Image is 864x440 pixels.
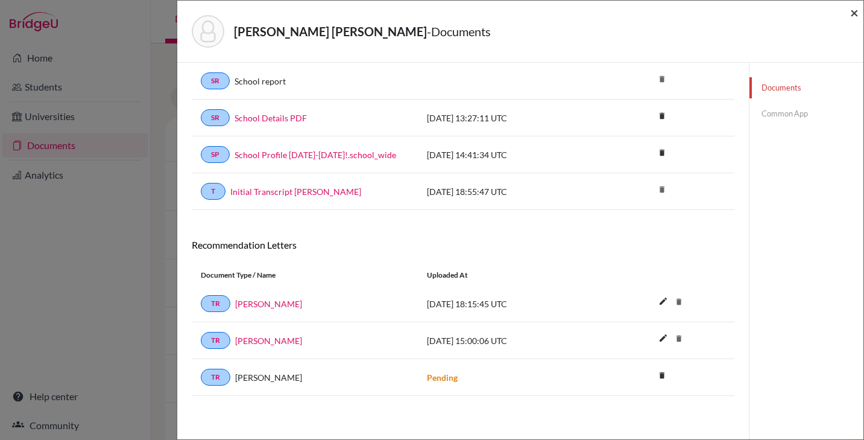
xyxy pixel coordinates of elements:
a: SR [201,109,230,126]
span: × [850,4,859,21]
a: SR [201,72,230,89]
button: edit [653,293,673,311]
button: edit [653,330,673,348]
div: [DATE] 13:27:11 UTC [418,112,599,124]
a: Common App [749,103,863,124]
a: TR [201,295,230,312]
a: School report [235,75,286,88]
span: [PERSON_NAME] [235,371,302,384]
a: T [201,183,225,200]
div: [DATE] 14:41:34 UTC [418,148,599,161]
a: delete [653,109,671,125]
i: delete [670,293,688,311]
a: School Profile [DATE]-[DATE]!.school_wide [235,148,396,161]
div: Document Type / Name [192,270,418,281]
h6: Recommendation Letters [192,239,734,250]
i: delete [653,107,671,125]
div: Uploaded at [418,270,599,281]
a: TR [201,332,230,349]
a: TR [201,369,230,386]
a: [PERSON_NAME] [235,334,302,347]
span: - Documents [427,24,491,39]
a: SP [201,146,230,163]
span: [DATE] 15:00:06 UTC [427,336,507,346]
i: delete [653,180,671,199]
strong: [PERSON_NAME] [PERSON_NAME] [234,24,427,39]
button: Close [850,5,859,20]
a: Documents [749,77,863,98]
i: delete [653,366,671,384]
i: delete [653,70,671,88]
a: delete [653,145,671,162]
i: delete [653,144,671,162]
span: [DATE] 18:15:45 UTC [427,299,507,309]
strong: Pending [427,372,458,383]
i: edit [654,292,673,311]
div: [DATE] 18:55:47 UTC [418,185,599,198]
a: delete [653,368,671,384]
i: delete [670,330,688,348]
i: edit [654,328,673,348]
a: [PERSON_NAME] [235,298,302,310]
a: School Details PDF [235,112,307,124]
a: Initial Transcript [PERSON_NAME] [230,185,361,198]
